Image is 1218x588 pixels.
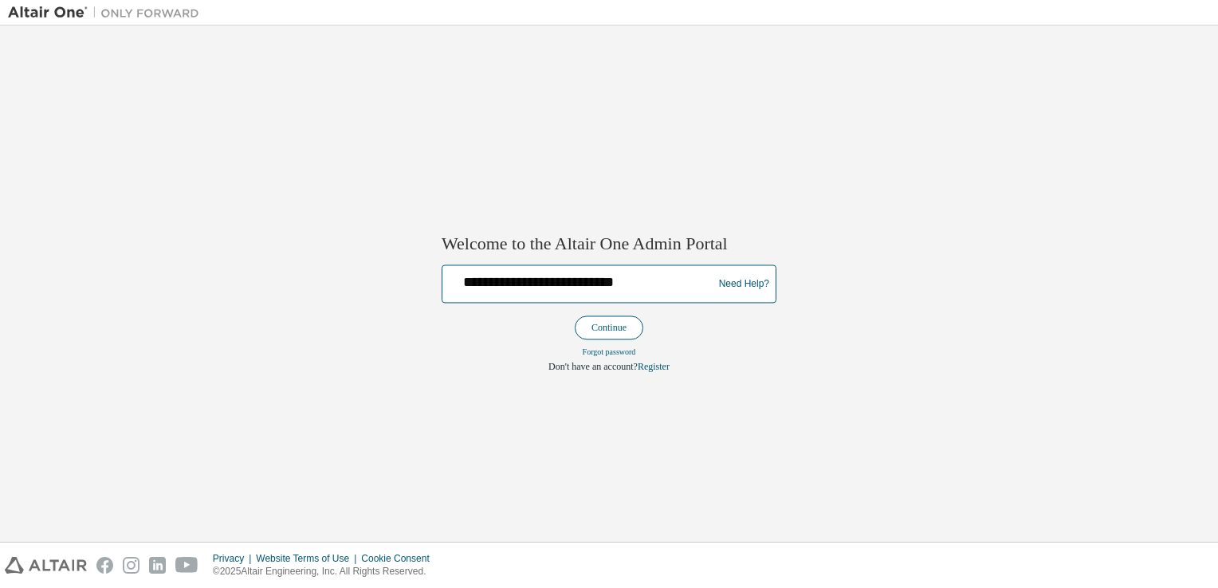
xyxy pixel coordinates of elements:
div: Website Terms of Use [256,552,361,565]
a: Need Help? [719,284,769,284]
img: Altair One [8,5,207,21]
img: altair_logo.svg [5,557,87,574]
img: youtube.svg [175,557,198,574]
p: © 2025 Altair Engineering, Inc. All Rights Reserved. [213,565,439,578]
img: instagram.svg [123,557,139,574]
a: Register [638,362,670,373]
a: Forgot password [583,348,636,357]
div: Cookie Consent [361,552,438,565]
div: Privacy [213,552,256,565]
span: Don't have an account? [548,362,638,373]
img: facebook.svg [96,557,113,574]
button: Continue [575,316,643,340]
h2: Welcome to the Altair One Admin Portal [442,233,776,255]
img: linkedin.svg [149,557,166,574]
